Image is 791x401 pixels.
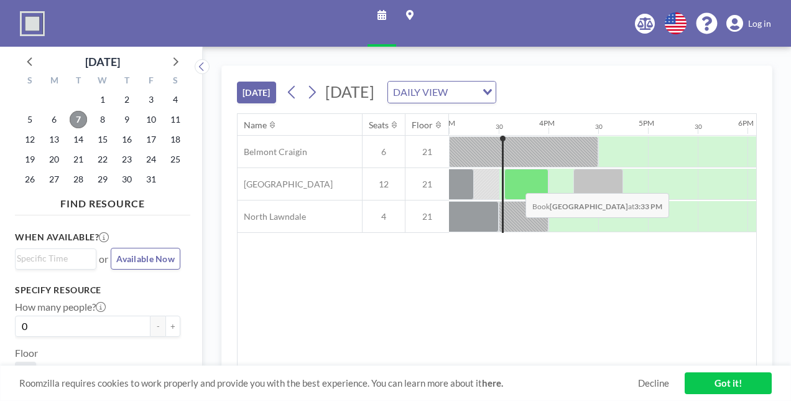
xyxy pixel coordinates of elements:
[550,202,628,211] b: [GEOGRAPHIC_DATA]
[369,120,389,131] div: Seats
[237,82,276,103] button: [DATE]
[139,73,163,90] div: F
[116,253,175,264] span: Available Now
[99,253,108,265] span: or
[726,15,771,32] a: Log in
[167,131,184,148] span: Saturday, October 18, 2025
[21,171,39,188] span: Sunday, October 26, 2025
[405,146,449,158] span: 21
[94,171,111,188] span: Wednesday, October 29, 2025
[45,111,63,128] span: Monday, October 6, 2025
[738,118,754,128] div: 6PM
[45,131,63,148] span: Monday, October 13, 2025
[638,377,669,389] a: Decline
[19,377,638,389] span: Roomzilla requires cookies to work properly and provide you with the best experience. You can lea...
[21,151,39,168] span: Sunday, October 19, 2025
[405,211,449,222] span: 21
[15,285,180,296] h3: Specify resource
[142,111,160,128] span: Friday, October 10, 2025
[167,151,184,168] span: Saturday, October 25, 2025
[539,118,555,128] div: 4PM
[118,151,136,168] span: Thursday, October 23, 2025
[118,131,136,148] span: Thursday, October 16, 2025
[94,111,111,128] span: Wednesday, October 8, 2025
[118,171,136,188] span: Thursday, October 30, 2025
[67,73,91,90] div: T
[18,73,42,90] div: S
[94,131,111,148] span: Wednesday, October 15, 2025
[167,111,184,128] span: Saturday, October 11, 2025
[412,120,433,131] div: Floor
[70,171,87,188] span: Tuesday, October 28, 2025
[15,347,38,359] label: Floor
[685,372,772,394] a: Got it!
[363,211,405,222] span: 4
[142,151,160,168] span: Friday, October 24, 2025
[405,179,449,190] span: 21
[70,151,87,168] span: Tuesday, October 21, 2025
[118,111,136,128] span: Thursday, October 9, 2025
[595,123,603,131] div: 30
[238,179,333,190] span: [GEOGRAPHIC_DATA]
[634,202,662,211] b: 3:33 PM
[363,146,405,158] span: 6
[163,73,187,90] div: S
[118,91,136,108] span: Thursday, October 2, 2025
[85,53,120,70] div: [DATE]
[363,179,405,190] span: 12
[639,118,654,128] div: 5PM
[94,151,111,168] span: Wednesday, October 22, 2025
[451,84,475,100] input: Search for option
[70,131,87,148] span: Tuesday, October 14, 2025
[114,73,139,90] div: T
[142,171,160,188] span: Friday, October 31, 2025
[167,91,184,108] span: Saturday, October 4, 2025
[748,18,771,29] span: Log in
[111,248,180,270] button: Available Now
[388,82,496,103] div: Search for option
[70,111,87,128] span: Tuesday, October 7, 2025
[45,171,63,188] span: Monday, October 27, 2025
[21,131,39,148] span: Sunday, October 12, 2025
[150,316,165,337] button: -
[325,82,374,101] span: [DATE]
[525,193,669,218] span: Book at
[391,84,450,100] span: DAILY VIEW
[695,123,702,131] div: 30
[15,301,106,313] label: How many people?
[482,377,503,389] a: here.
[238,146,307,158] span: Belmont Craigin
[17,252,89,265] input: Search for option
[16,249,96,268] div: Search for option
[244,120,267,131] div: Name
[94,91,111,108] span: Wednesday, October 1, 2025
[496,123,503,131] div: 30
[142,131,160,148] span: Friday, October 17, 2025
[21,111,39,128] span: Sunday, October 5, 2025
[238,211,306,222] span: North Lawndale
[91,73,115,90] div: W
[42,73,67,90] div: M
[142,91,160,108] span: Friday, October 3, 2025
[45,151,63,168] span: Monday, October 20, 2025
[20,11,45,36] img: organization-logo
[15,192,190,210] h4: FIND RESOURCE
[165,316,180,337] button: +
